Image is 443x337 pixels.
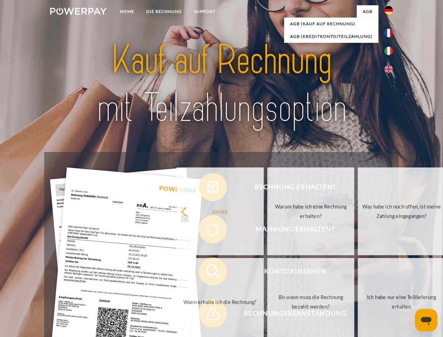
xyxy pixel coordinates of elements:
[188,5,221,18] a: SUPPORT
[50,8,107,15] img: logo-powerpay-white.svg
[357,5,378,18] a: agb
[271,292,350,311] div: Bis wann muss die Rechnung bezahlt werden?
[284,30,378,43] a: AGB (Kreditkonto/Teilzahlung)
[384,29,393,37] img: fr
[114,5,140,18] a: Home
[362,202,441,221] div: Was habe ich noch offen, ist meine Zahlung eingegangen?
[384,47,393,55] img: it
[284,18,378,30] a: AGB (Kauf auf Rechnung)
[67,34,376,134] img: title-powerpay_de.svg
[362,292,441,311] div: Ich habe nur eine Teillieferung erhalten
[384,65,393,73] img: en
[271,202,350,221] div: Warum habe ich eine Rechnung erhalten?
[181,206,260,216] div: zurück
[140,5,188,18] a: DIE RECHNUNG
[384,6,393,14] img: de
[415,309,437,331] iframe: Schaltfläche zum Öffnen des Messaging-Fensters
[181,297,260,306] div: Wann erhalte ich die Rechnung?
